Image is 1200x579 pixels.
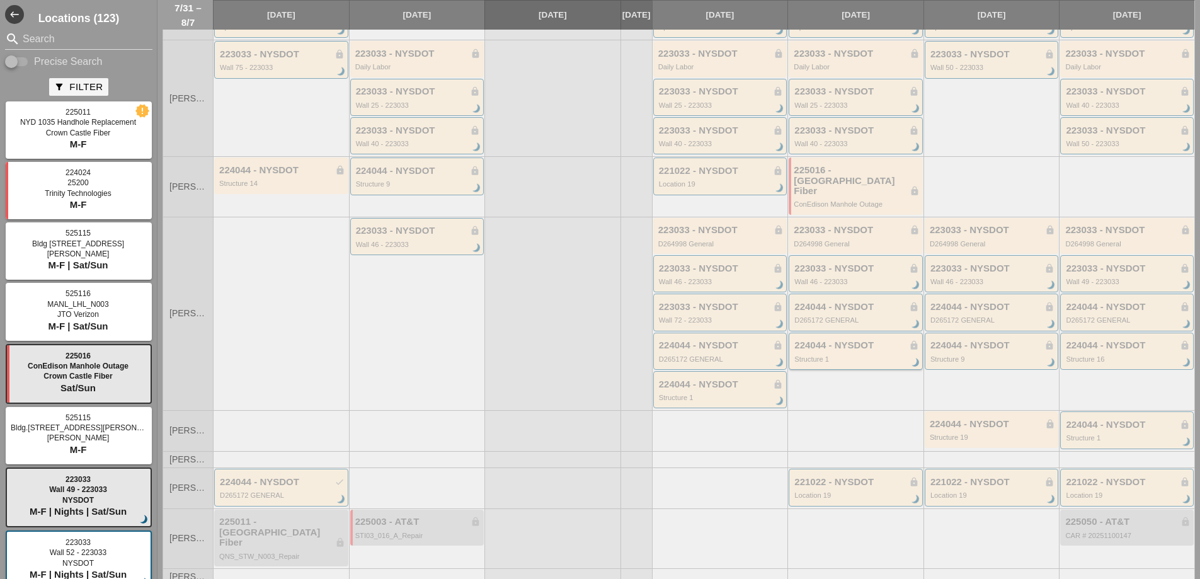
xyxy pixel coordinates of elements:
div: Wall 25 - 223033 [659,101,784,109]
span: 225011 [66,108,91,117]
div: D265172 GENERAL [1066,316,1190,324]
i: brightness_3 [334,24,348,38]
div: Location 19 [930,491,1055,499]
i: brightness_3 [909,140,923,154]
span: Crown Castle Fiber [43,372,112,381]
div: 224044 - NYSDOT [794,302,919,312]
i: brightness_3 [1180,493,1194,507]
i: brightness_3 [1045,278,1059,292]
i: brightness_3 [1045,65,1059,79]
div: D265172 GENERAL [659,355,784,363]
span: Sat/Sun [60,382,96,393]
a: [DATE] [788,1,923,30]
a: [DATE] [924,1,1060,30]
div: Wall 50 - 223033 [930,64,1055,71]
div: Wall 50 - 223033 [1066,140,1190,147]
i: brightness_3 [773,318,787,331]
div: 223033 - NYSDOT [930,263,1055,274]
i: lock [1180,225,1191,235]
div: 223033 - NYSDOT [794,263,919,274]
i: brightness_3 [773,24,787,38]
i: lock [1045,225,1055,235]
div: 223033 - NYSDOT [356,86,481,97]
i: lock [909,302,919,312]
i: lock [335,537,345,547]
div: Wall 40 - 223033 [1066,101,1190,109]
div: Daily Labor [658,63,784,71]
span: M-F [70,199,87,210]
div: Daily Labor [355,63,481,71]
div: Wall 40 - 223033 [356,140,481,147]
i: lock [335,165,345,175]
span: 25200 [67,178,88,187]
i: lock [1180,49,1191,59]
span: Bldg.[STREET_ADDRESS][PERSON_NAME] [11,423,165,432]
div: Wall 40 - 223033 [794,140,919,147]
i: brightness_3 [1180,140,1194,154]
div: 225016 - [GEOGRAPHIC_DATA] Fiber [794,165,920,197]
div: Wall 72 - 223033 [659,316,784,324]
div: Filter [54,80,103,95]
div: 223033 - NYSDOT [794,86,919,97]
div: 225003 - AT&T [355,517,481,527]
div: 223033 - NYSDOT [355,49,481,59]
i: lock [470,86,480,96]
div: 223033 - NYSDOT [659,125,784,136]
i: lock [774,225,784,235]
div: 223033 - NYSDOT [1066,125,1190,136]
div: 223033 - NYSDOT [220,49,345,60]
span: Bldg [STREET_ADDRESS] [32,239,124,248]
i: lock [774,49,784,59]
span: NYSDOT [62,559,94,568]
span: 525115 [66,413,91,422]
div: Daily Labor [794,63,920,71]
span: M-F | Sat/Sun [48,321,108,331]
div: 224044 - NYSDOT [220,477,345,488]
div: Wall 46 - 223033 [930,278,1055,285]
div: Wall 75 - 223033 [220,64,345,71]
i: brightness_3 [773,181,787,195]
i: lock [1044,477,1054,487]
span: M-F | Sat/Sun [48,260,108,270]
span: [PERSON_NAME] [169,426,207,435]
i: lock [1180,340,1190,350]
span: Trinity Technologies [45,189,111,198]
i: brightness_3 [470,181,484,195]
div: 223033 - NYSDOT [1065,225,1191,236]
div: 224044 - NYSDOT [659,379,784,390]
div: Structure 1 [1066,434,1190,442]
i: brightness_3 [470,140,484,154]
div: Enable Precise search to match search terms exactly. [5,54,152,69]
div: Structure 1 [794,355,919,363]
i: west [5,5,24,24]
a: [DATE] [1060,1,1194,30]
div: 223033 - NYSDOT [1066,263,1190,274]
div: 221022 - NYSDOT [1066,477,1190,488]
a: [DATE] [214,1,349,30]
i: brightness_3 [909,102,923,116]
i: new_releases [137,105,148,117]
div: D265172 GENERAL [220,491,345,499]
i: lock [470,125,480,135]
div: Daily Labor [1065,63,1191,71]
div: Wall 46 - 223033 [659,278,784,285]
div: 223033 - NYSDOT [658,49,784,59]
i: lock [1180,125,1190,135]
span: [PERSON_NAME] [169,309,207,318]
i: lock [1180,477,1190,487]
button: Shrink Sidebar [5,5,24,24]
span: 225016 [66,352,91,360]
div: 223033 - NYSDOT [658,225,784,236]
div: D264998 General [794,240,920,248]
span: 525116 [66,289,91,298]
i: check [334,477,345,487]
span: 224024 [66,168,91,177]
div: 223033 - NYSDOT [356,226,481,236]
div: 223033 - NYSDOT [356,125,481,136]
div: Structure 19 [930,433,1056,441]
div: 223033 - NYSDOT [659,86,784,97]
a: [DATE] [621,1,652,30]
i: lock [773,166,783,176]
i: lock [470,226,480,236]
span: 223033 [66,475,91,484]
